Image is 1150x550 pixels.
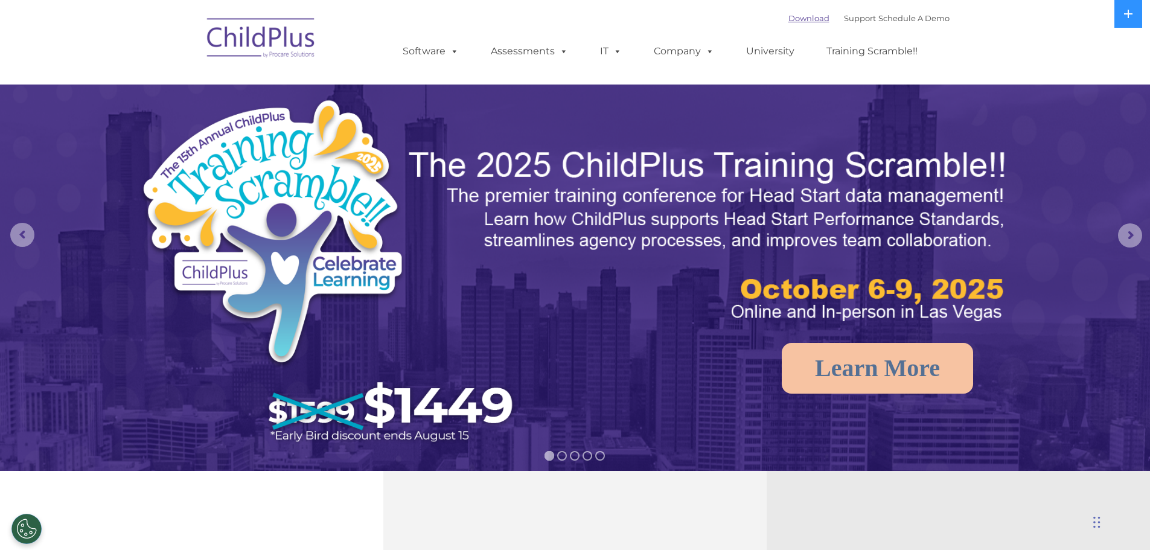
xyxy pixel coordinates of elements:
span: Phone number [168,129,219,138]
a: Learn More [782,343,973,394]
a: Training Scramble!! [814,39,930,63]
a: Download [788,13,829,23]
a: Assessments [479,39,580,63]
div: Drag [1093,504,1100,540]
a: Software [391,39,471,63]
img: ChildPlus by Procare Solutions [201,10,322,70]
iframe: Chat Widget [1090,492,1150,550]
a: Support [844,13,876,23]
button: Cookies Settings [11,514,42,544]
a: IT [588,39,634,63]
a: University [734,39,807,63]
font: | [788,13,950,23]
span: Last name [168,80,205,89]
a: Schedule A Demo [878,13,950,23]
a: Company [642,39,726,63]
